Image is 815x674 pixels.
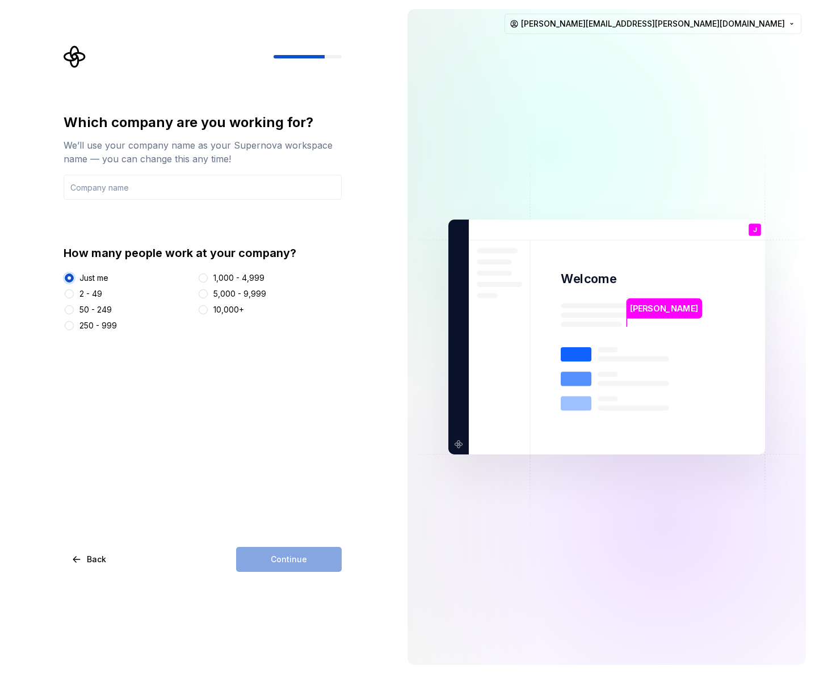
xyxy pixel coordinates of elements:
p: Welcome [561,271,616,287]
svg: Supernova Logo [64,45,86,68]
div: We’ll use your company name as your Supernova workspace name — you can change this any time! [64,138,342,166]
div: How many people work at your company? [64,245,342,261]
p: [PERSON_NAME] [630,302,698,315]
div: 1,000 - 4,999 [213,272,264,284]
p: J [753,227,757,233]
div: Which company are you working for? [64,113,342,132]
div: 250 - 999 [79,320,117,331]
div: 5,000 - 9,999 [213,288,266,300]
button: [PERSON_NAME][EMAIL_ADDRESS][PERSON_NAME][DOMAIN_NAME] [505,14,801,34]
div: 50 - 249 [79,304,112,315]
span: Back [87,554,106,565]
div: 2 - 49 [79,288,102,300]
div: 10,000+ [213,304,244,315]
div: Just me [79,272,108,284]
button: Back [64,547,116,572]
span: [PERSON_NAME][EMAIL_ADDRESS][PERSON_NAME][DOMAIN_NAME] [521,18,785,30]
input: Company name [64,175,342,200]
